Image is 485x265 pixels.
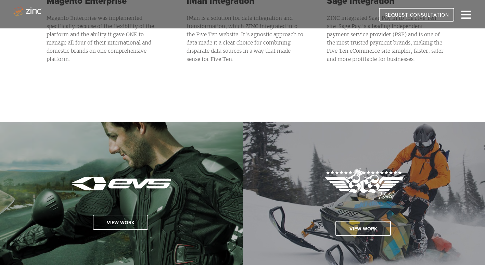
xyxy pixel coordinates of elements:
[379,8,454,22] img: REQUEST CONSULTATION
[93,215,148,230] a: View work
[335,221,391,236] a: View work
[187,14,305,63] p: IMan is a solution for data integration and transformation, which ZINC integrated into the Five T...
[56,174,187,193] img: evs-logo.png
[325,167,404,199] img: project-logo04.png
[47,14,165,63] p: Magento Enterprise was implemented specifically because of the flexibility of the platform and th...
[327,14,445,63] p: ZINC integrated Sage Pay in to the Five Ten site. Sage Pay is a leading independent payment servi...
